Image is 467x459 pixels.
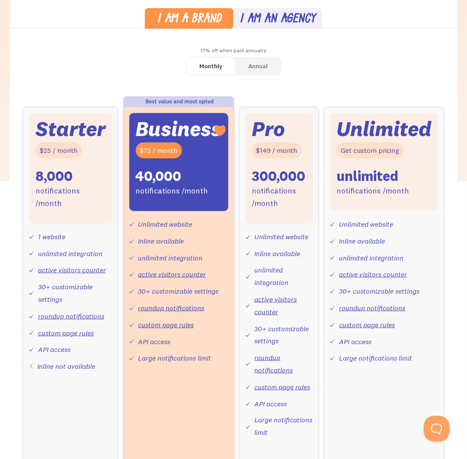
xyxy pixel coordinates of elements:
[136,120,222,138] div: Business
[38,281,112,306] div: 30+ customizable settings
[339,320,395,329] a: custom page rules
[252,167,306,185] div: 300,000
[252,120,285,138] div: Pro
[35,167,73,185] div: 8,000
[255,231,309,243] div: Unlimited website
[35,142,82,158] div: $25 / month
[336,167,398,185] div: unlimited
[339,352,412,364] div: Large notifications limit
[339,218,393,231] div: Unlimited website
[339,235,385,247] div: Inline available
[339,285,419,298] div: 30+ customizable settings
[336,120,432,138] div: Unlimited
[138,235,184,247] div: Inline available
[255,414,313,439] div: Large notifications limit
[255,264,313,289] div: unlimited integration
[138,252,203,264] div: unlimited integration
[240,13,316,26] div: I am an agency
[157,13,221,26] div: I am a brand
[339,336,371,348] div: API access
[38,312,104,320] a: roundup notifications
[138,336,171,348] div: API access
[255,247,301,260] div: Inline available
[136,167,182,185] div: 40,000
[199,60,222,73] div: Monthly
[255,398,287,410] div: API access
[37,360,95,373] div: Inline not available
[339,270,407,279] a: active visitors counter
[255,383,310,391] a: custom page rules
[339,252,403,264] div: unlimited integration
[336,185,409,197] div: notifications /month
[35,185,106,210] div: notifications /month
[424,416,450,442] iframe: Toggle Customer Support
[35,120,106,138] div: Starter
[255,295,297,316] a: active visitors counter
[38,247,102,260] div: unlimited integration
[38,343,70,356] div: API access
[255,353,293,374] a: roundup notifications
[248,60,268,73] div: Annual
[339,304,405,312] a: roundup notifications
[138,270,206,279] a: active visitors counter
[138,304,205,312] a: roundup notifications
[38,266,106,274] a: active visitors counter
[336,142,403,158] div: Get custom pricing
[138,352,211,364] div: Large notifications limit
[136,185,208,197] div: notifications /month
[255,323,313,348] div: 30+ customizable settings
[252,185,307,210] div: notifications /month
[136,142,182,158] div: $75 / month
[138,218,192,231] div: Unlimited website
[252,142,302,158] div: $149 / month
[38,231,65,243] div: 1 website
[138,285,219,298] div: 30+ customizable settings
[10,44,458,57] div: 17% off when paid annually
[138,320,194,329] a: custom page rules
[38,329,94,337] a: custom page rules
